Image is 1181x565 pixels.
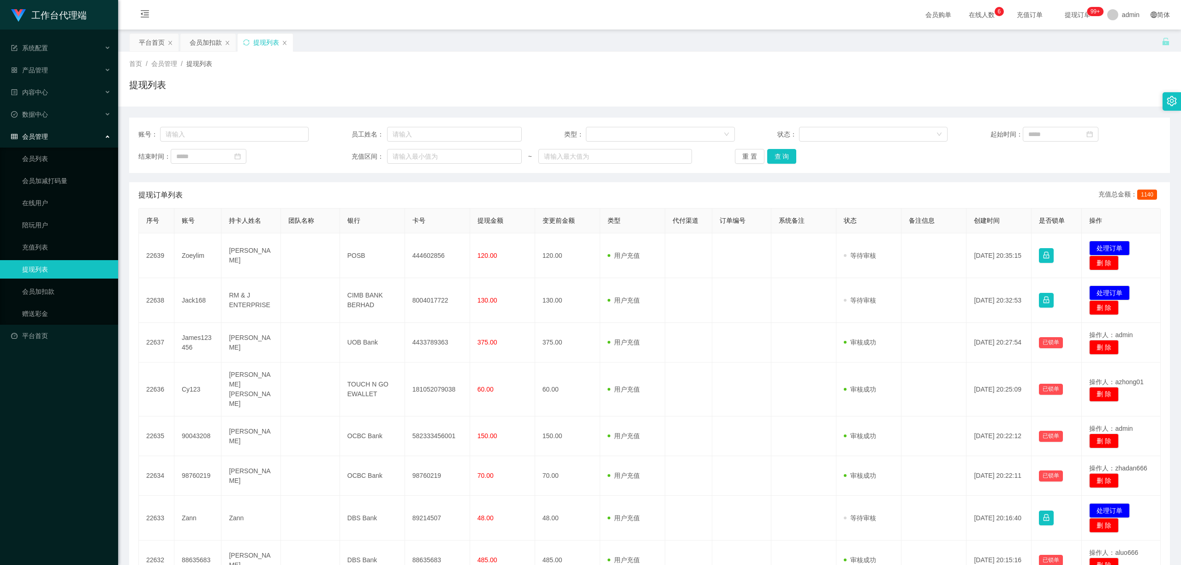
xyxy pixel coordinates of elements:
span: 首页 [129,60,142,67]
p: 6 [998,7,1001,16]
i: 图标: unlock [1162,37,1170,46]
i: 图标: table [11,133,18,140]
td: 22638 [139,278,174,323]
i: 图标: setting [1167,96,1177,106]
span: 用户充值 [608,339,640,346]
button: 删 除 [1089,256,1119,270]
div: 提现列表 [253,34,279,51]
td: 22637 [139,323,174,363]
i: 图标: menu-fold [129,0,161,30]
td: 582333456001 [405,416,470,456]
button: 处理订单 [1089,285,1130,300]
button: 删 除 [1089,340,1119,355]
button: 删 除 [1089,518,1119,533]
td: 22635 [139,416,174,456]
td: 22636 [139,363,174,416]
i: 图标: appstore-o [11,67,18,73]
span: 用户充值 [608,252,640,259]
span: 审核成功 [844,432,876,440]
sup: 6 [995,7,1004,16]
span: 375.00 [477,339,497,346]
td: 444602856 [405,233,470,278]
button: 图标: lock [1039,511,1054,525]
img: logo.9652507e.png [11,9,26,22]
i: 图标: form [11,45,18,51]
button: 图标: lock [1039,293,1054,308]
span: 等待审核 [844,297,876,304]
td: 90043208 [174,416,222,456]
span: 审核成功 [844,339,876,346]
td: [DATE] 20:16:40 [966,496,1032,541]
i: 图标: global [1151,12,1157,18]
span: 操作人：admin [1089,425,1133,432]
button: 删 除 [1089,473,1119,488]
span: 用户充值 [608,386,640,393]
td: 181052079038 [405,363,470,416]
span: 账号： [138,130,160,139]
td: [DATE] 20:32:53 [966,278,1032,323]
button: 图标: lock [1039,248,1054,263]
span: 系统备注 [779,217,805,224]
h1: 提现列表 [129,78,166,92]
span: 等待审核 [844,514,876,522]
i: 图标: down [724,131,729,138]
button: 删 除 [1089,300,1119,315]
span: 审核成功 [844,386,876,393]
span: 在线人数 [964,12,999,18]
div: 充值总金额： [1098,190,1161,201]
div: 会员加扣款 [190,34,222,51]
td: 130.00 [535,278,600,323]
span: 提现订单 [1060,12,1095,18]
a: 赠送彩金 [22,304,111,323]
td: James123456 [174,323,222,363]
td: [PERSON_NAME] [221,456,280,496]
a: 工作台代理端 [11,11,87,18]
td: [DATE] 20:22:12 [966,416,1032,456]
i: 图标: close [282,40,287,46]
span: 员工姓名： [352,130,388,139]
span: 代付渠道 [673,217,698,224]
span: 485.00 [477,556,497,564]
span: 操作 [1089,217,1102,224]
span: 130.00 [477,297,497,304]
span: 120.00 [477,252,497,259]
td: Zann [174,496,222,541]
button: 已锁单 [1039,470,1063,482]
td: 4433789363 [405,323,470,363]
span: 会员管理 [151,60,177,67]
button: 处理订单 [1089,503,1130,518]
span: ~ [522,152,538,161]
button: 重 置 [735,149,764,164]
td: Zoeylim [174,233,222,278]
td: [DATE] 20:27:54 [966,323,1032,363]
span: 70.00 [477,472,494,479]
span: 操作人：admin [1089,331,1133,339]
td: 375.00 [535,323,600,363]
td: 98760219 [405,456,470,496]
span: 序号 [146,217,159,224]
span: / [146,60,148,67]
span: 账号 [182,217,195,224]
span: 1140 [1137,190,1157,200]
a: 会员加减打码量 [22,172,111,190]
td: 98760219 [174,456,222,496]
span: 操作人：zhadan666 [1089,464,1147,472]
span: / [181,60,183,67]
span: 用户充值 [608,297,640,304]
span: 变更前金额 [543,217,575,224]
td: CIMB BANK BERHAD [340,278,405,323]
span: 等待审核 [844,252,876,259]
td: 150.00 [535,416,600,456]
span: 创建时间 [974,217,1000,224]
td: 60.00 [535,363,600,416]
td: Jack168 [174,278,222,323]
span: 订单编号 [720,217,746,224]
td: UOB Bank [340,323,405,363]
td: OCBC Bank [340,456,405,496]
span: 用户充值 [608,514,640,522]
span: 用户充值 [608,472,640,479]
i: 图标: close [167,40,173,46]
td: [DATE] 20:25:09 [966,363,1032,416]
td: [PERSON_NAME] [221,416,280,456]
td: 89214507 [405,496,470,541]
